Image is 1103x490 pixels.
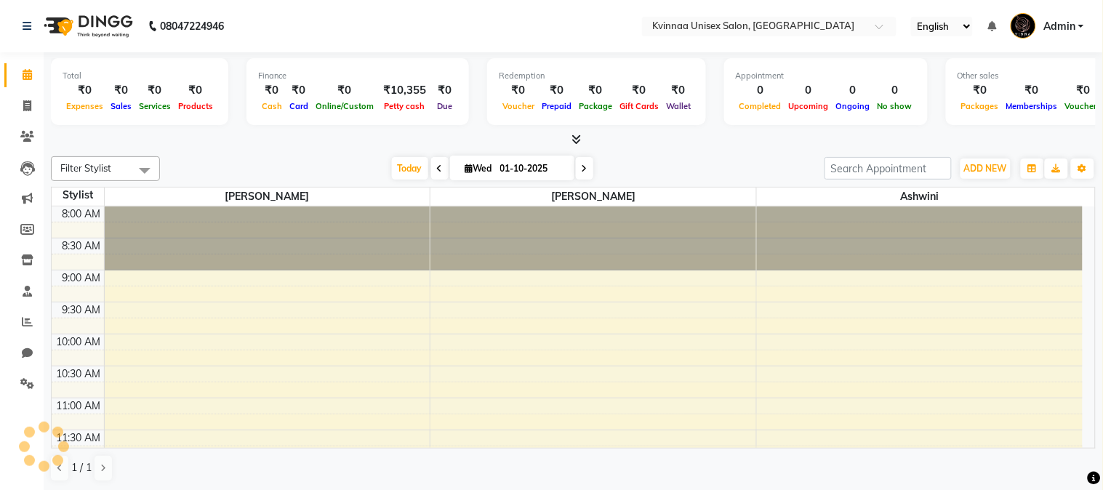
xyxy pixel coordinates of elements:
[286,101,312,111] span: Card
[63,70,217,82] div: Total
[496,158,569,180] input: 2025-10-01
[575,82,616,99] div: ₹0
[1043,19,1075,34] span: Admin
[1003,82,1062,99] div: ₹0
[107,101,135,111] span: Sales
[175,101,217,111] span: Products
[538,82,575,99] div: ₹0
[286,82,312,99] div: ₹0
[662,101,694,111] span: Wallet
[538,101,575,111] span: Prepaid
[616,82,662,99] div: ₹0
[757,188,1083,206] span: Ashwini
[736,70,916,82] div: Appointment
[60,238,104,254] div: 8:30 AM
[392,157,428,180] span: Today
[60,206,104,222] div: 8:00 AM
[63,101,107,111] span: Expenses
[54,398,104,414] div: 11:00 AM
[833,101,874,111] span: Ongoing
[54,334,104,350] div: 10:00 AM
[160,6,224,47] b: 08047224946
[499,70,694,82] div: Redemption
[736,101,785,111] span: Completed
[736,82,785,99] div: 0
[107,82,135,99] div: ₹0
[258,101,286,111] span: Cash
[381,101,429,111] span: Petty cash
[135,82,175,99] div: ₹0
[54,366,104,382] div: 10:30 AM
[312,101,377,111] span: Online/Custom
[874,101,916,111] span: No show
[135,101,175,111] span: Services
[37,6,137,47] img: logo
[499,82,538,99] div: ₹0
[1011,13,1036,39] img: Admin
[52,188,104,203] div: Stylist
[833,82,874,99] div: 0
[312,82,377,99] div: ₹0
[785,101,833,111] span: Upcoming
[785,82,833,99] div: 0
[499,101,538,111] span: Voucher
[960,158,1011,179] button: ADD NEW
[616,101,662,111] span: Gift Cards
[105,188,430,206] span: [PERSON_NAME]
[462,163,496,174] span: Wed
[825,157,952,180] input: Search Appointment
[71,460,92,475] span: 1 / 1
[662,82,694,99] div: ₹0
[377,82,432,99] div: ₹10,355
[430,188,756,206] span: [PERSON_NAME]
[60,270,104,286] div: 9:00 AM
[958,82,1003,99] div: ₹0
[54,430,104,446] div: 11:30 AM
[258,70,457,82] div: Finance
[958,101,1003,111] span: Packages
[874,82,916,99] div: 0
[433,101,456,111] span: Due
[258,82,286,99] div: ₹0
[1003,101,1062,111] span: Memberships
[432,82,457,99] div: ₹0
[60,162,111,174] span: Filter Stylist
[964,163,1007,174] span: ADD NEW
[575,101,616,111] span: Package
[63,82,107,99] div: ₹0
[175,82,217,99] div: ₹0
[60,302,104,318] div: 9:30 AM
